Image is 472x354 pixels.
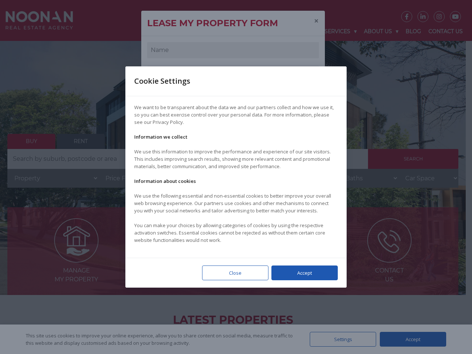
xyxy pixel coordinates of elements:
p: We want to be transparent about the data we and our partners collect and how we use it, so you ca... [134,104,338,126]
div: Accept [271,265,338,280]
div: Cookie Settings [134,66,199,96]
div: Close [202,265,268,280]
strong: Information about cookies [134,178,196,184]
p: We use this information to improve the performance and experience of our site visitors. This incl... [134,148,338,170]
p: We use the following essential and non-essential cookies to better improve your overall web brows... [134,192,338,214]
p: You can make your choices by allowing categories of cookies by using the respective activation sw... [134,222,338,244]
strong: Information we collect [134,133,187,140]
